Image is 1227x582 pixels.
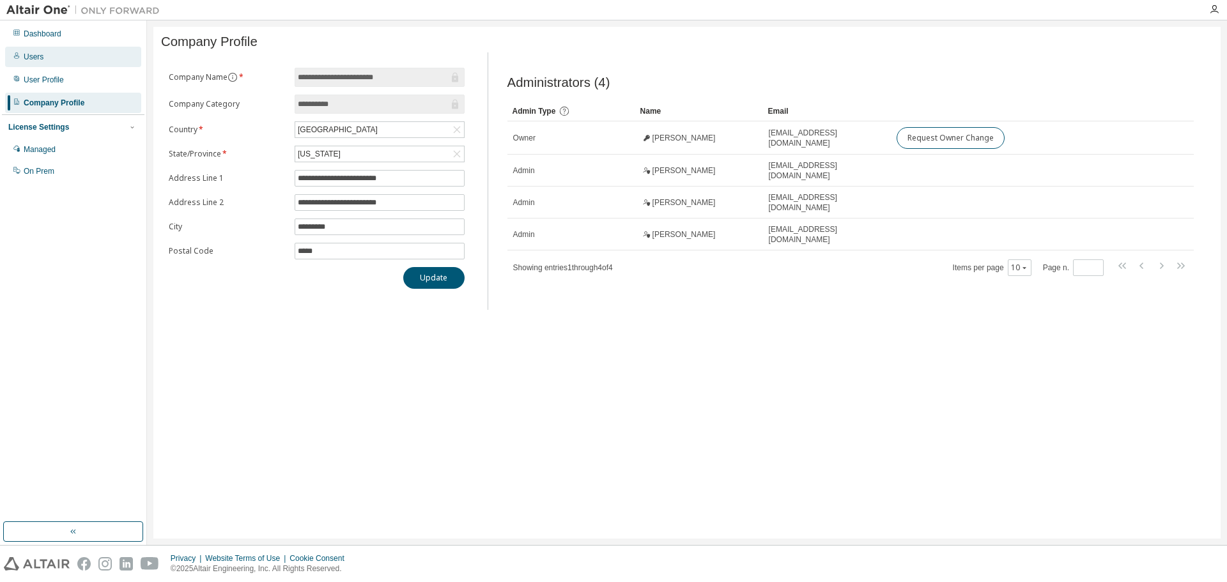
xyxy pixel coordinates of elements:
[640,101,758,121] div: Name
[1043,259,1104,276] span: Page n.
[24,52,43,62] div: Users
[769,224,885,245] span: [EMAIL_ADDRESS][DOMAIN_NAME]
[77,557,91,571] img: facebook.svg
[403,267,465,289] button: Update
[24,98,84,108] div: Company Profile
[24,144,56,155] div: Managed
[769,160,885,181] span: [EMAIL_ADDRESS][DOMAIN_NAME]
[652,165,716,176] span: [PERSON_NAME]
[769,192,885,213] span: [EMAIL_ADDRESS][DOMAIN_NAME]
[169,246,287,256] label: Postal Code
[4,557,70,571] img: altair_logo.svg
[24,75,64,85] div: User Profile
[652,197,716,208] span: [PERSON_NAME]
[228,72,238,82] button: information
[24,166,54,176] div: On Prem
[24,29,61,39] div: Dashboard
[169,72,287,82] label: Company Name
[513,197,535,208] span: Admin
[513,263,613,272] span: Showing entries 1 through 4 of 4
[169,222,287,232] label: City
[897,127,1005,149] button: Request Owner Change
[1011,263,1028,273] button: 10
[6,4,166,17] img: Altair One
[169,173,287,183] label: Address Line 1
[141,557,159,571] img: youtube.svg
[289,553,351,563] div: Cookie Consent
[169,99,287,109] label: Company Category
[120,557,133,571] img: linkedin.svg
[295,122,464,137] div: [GEOGRAPHIC_DATA]
[507,75,610,90] span: Administrators (4)
[8,122,69,132] div: License Settings
[513,107,556,116] span: Admin Type
[769,128,885,148] span: [EMAIL_ADDRESS][DOMAIN_NAME]
[296,147,343,161] div: [US_STATE]
[171,563,352,574] p: © 2025 Altair Engineering, Inc. All Rights Reserved.
[169,125,287,135] label: Country
[161,34,258,49] span: Company Profile
[295,146,464,162] div: [US_STATE]
[205,553,289,563] div: Website Terms of Use
[768,101,886,121] div: Email
[513,229,535,240] span: Admin
[98,557,112,571] img: instagram.svg
[652,229,716,240] span: [PERSON_NAME]
[513,133,536,143] span: Owner
[169,149,287,159] label: State/Province
[171,553,205,563] div: Privacy
[953,259,1031,276] span: Items per page
[169,197,287,208] label: Address Line 2
[296,123,380,137] div: [GEOGRAPHIC_DATA]
[513,165,535,176] span: Admin
[652,133,716,143] span: [PERSON_NAME]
